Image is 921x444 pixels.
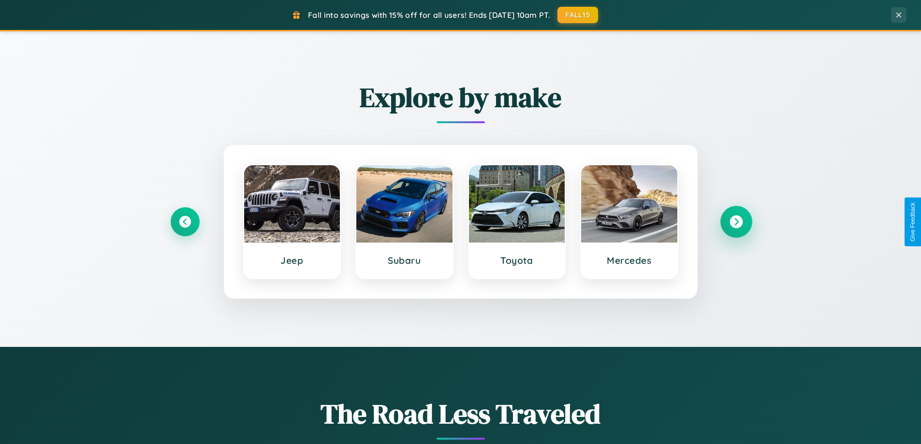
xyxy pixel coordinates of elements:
[171,79,751,116] h2: Explore by make
[171,395,751,432] h1: The Road Less Traveled
[254,255,331,266] h3: Jeep
[591,255,668,266] h3: Mercedes
[366,255,443,266] h3: Subaru
[557,7,598,23] button: FALL15
[479,255,556,266] h3: Toyota
[909,202,916,242] div: Give Feedback
[308,10,550,20] span: Fall into savings with 15% off for all users! Ends [DATE] 10am PT.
